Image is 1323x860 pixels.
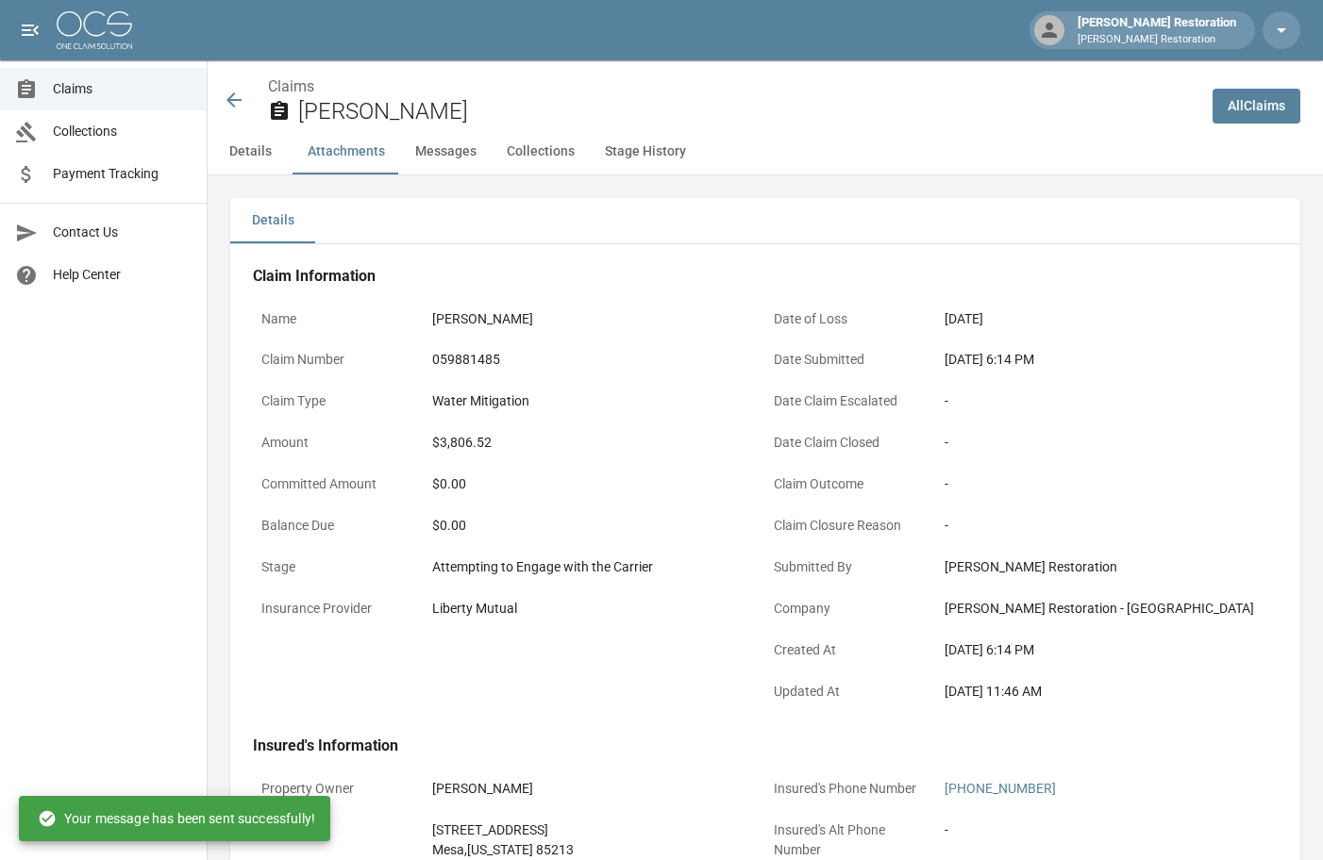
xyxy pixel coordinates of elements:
[1070,13,1244,47] div: [PERSON_NAME] Restoration
[765,424,936,461] p: Date Claim Closed
[38,802,315,835] div: Your message has been sent successfully!
[432,474,757,494] div: $0.00
[432,433,757,453] div: $3,806.52
[208,129,1323,174] div: anchor tabs
[57,11,132,49] img: ocs-logo-white-transparent.png
[253,507,424,544] p: Balance Due
[945,820,1269,840] div: -
[765,770,936,807] p: Insured's Phone Number
[53,122,192,141] span: Collections
[945,599,1269,619] div: [PERSON_NAME] Restoration - [GEOGRAPHIC_DATA]
[765,383,936,420] p: Date Claim Escalated
[945,474,1269,494] div: -
[945,516,1269,536] div: -
[432,599,757,619] div: Liberty Mutual
[765,301,936,338] p: Date of Loss
[432,779,757,799] div: [PERSON_NAME]
[765,590,936,627] p: Company
[253,812,424,849] p: Address
[945,781,1056,796] a: [PHONE_NUMBER]
[253,383,424,420] p: Claim Type
[253,341,424,378] p: Claim Number
[268,75,1197,98] nav: breadcrumb
[945,309,1269,329] div: [DATE]
[765,549,936,586] p: Submitted By
[432,309,757,329] div: [PERSON_NAME]
[765,341,936,378] p: Date Submitted
[53,79,192,99] span: Claims
[253,466,424,503] p: Committed Amount
[230,198,315,243] button: Details
[590,129,701,174] button: Stage History
[945,557,1269,577] div: [PERSON_NAME] Restoration
[945,433,1269,453] div: -
[268,77,314,95] a: Claims
[253,267,1278,286] h4: Claim Information
[432,820,757,840] div: [STREET_ADDRESS]
[230,198,1300,243] div: details tabs
[11,11,49,49] button: open drawer
[945,682,1269,702] div: [DATE] 11:46 AM
[253,736,1278,755] h4: Insured's Information
[298,98,1197,125] h2: [PERSON_NAME]
[400,129,492,174] button: Messages
[293,129,400,174] button: Attachments
[945,350,1269,370] div: [DATE] 6:14 PM
[945,640,1269,660] div: [DATE] 6:14 PM
[253,590,424,627] p: Insurance Provider
[945,391,1269,411] div: -
[492,129,590,174] button: Collections
[1213,89,1300,124] a: AllClaims
[432,350,757,370] div: 059881485
[765,632,936,669] p: Created At
[208,129,293,174] button: Details
[1078,32,1236,48] p: [PERSON_NAME] Restoration
[253,549,424,586] p: Stage
[765,673,936,710] p: Updated At
[53,265,192,285] span: Help Center
[253,424,424,461] p: Amount
[53,164,192,184] span: Payment Tracking
[432,391,757,411] div: Water Mitigation
[253,301,424,338] p: Name
[765,507,936,544] p: Claim Closure Reason
[253,770,424,807] p: Property Owner
[432,840,757,860] div: Mesa , [US_STATE] 85213
[432,557,757,577] div: Attempting to Engage with the Carrier
[53,223,192,242] span: Contact Us
[432,516,757,536] div: $0.00
[765,466,936,503] p: Claim Outcome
